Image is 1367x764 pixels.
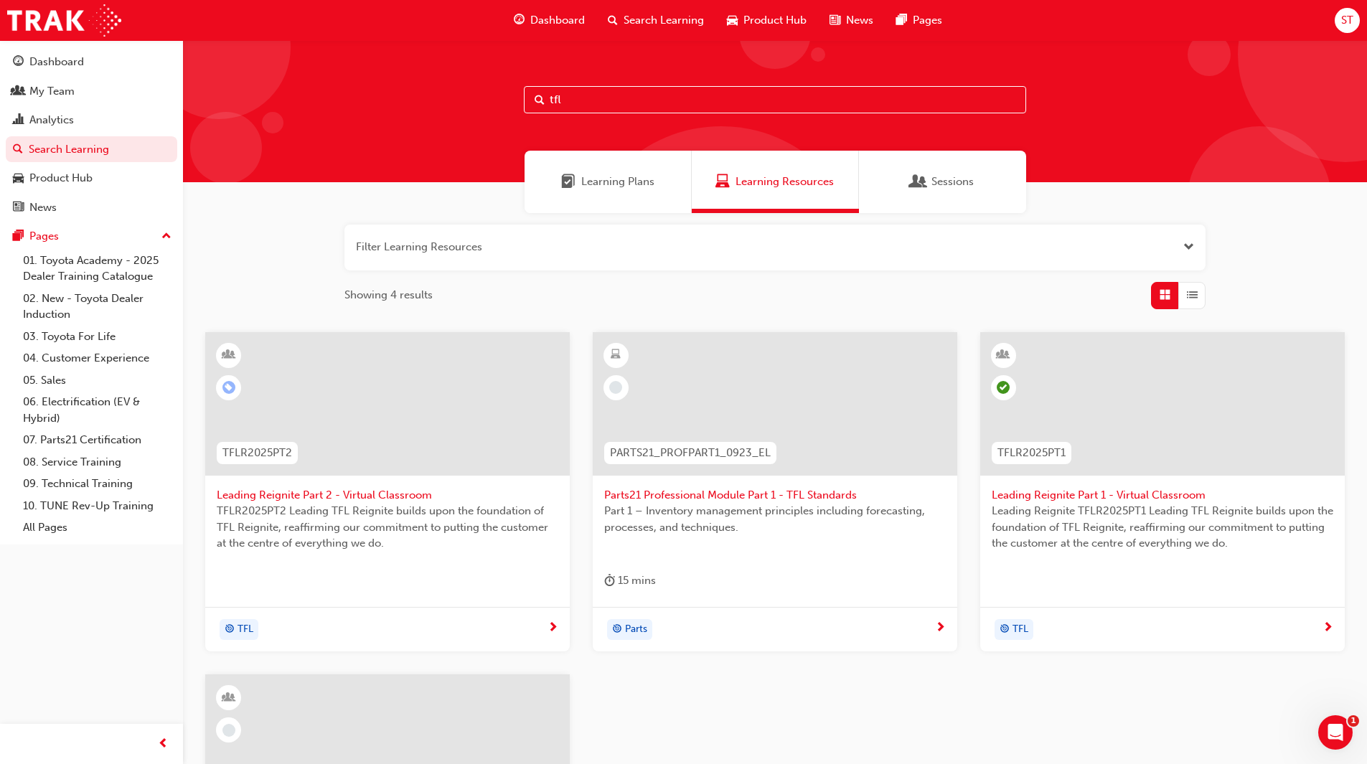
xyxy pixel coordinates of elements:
[224,346,234,364] span: learningResourceType_INSTRUCTOR_LED-icon
[896,11,907,29] span: pages-icon
[29,170,93,187] div: Product Hub
[885,6,954,35] a: pages-iconPages
[13,202,24,214] span: news-icon
[17,473,177,495] a: 09. Technical Training
[158,735,169,753] span: prev-icon
[217,503,558,552] span: TFLR2025PT2 Leading TFL Reignite builds upon the foundation of TFL Reignite, reaffirming our comm...
[830,11,840,29] span: news-icon
[1187,287,1198,303] span: List
[17,517,177,539] a: All Pages
[17,495,177,517] a: 10. TUNE Rev-Up Training
[29,83,75,100] div: My Team
[13,143,23,156] span: search-icon
[1318,715,1353,750] iframe: Intercom live chat
[727,11,738,29] span: car-icon
[13,172,24,185] span: car-icon
[604,572,615,590] span: duration-icon
[593,332,957,652] a: PARTS21_PROFPART1_0923_ELParts21 Professional Module Part 1 - TFL StandardsPart 1 – Inventory man...
[222,724,235,737] span: learningRecordVerb_NONE-icon
[612,621,622,639] span: target-icon
[596,6,715,35] a: search-iconSearch Learning
[17,326,177,348] a: 03. Toyota For Life
[17,250,177,288] a: 01. Toyota Academy - 2025 Dealer Training Catalogue
[625,621,647,638] span: Parts
[535,92,545,108] span: Search
[6,194,177,221] a: News
[205,332,570,652] a: TFLR2025PT2Leading Reignite Part 2 - Virtual ClassroomTFLR2025PT2 Leading TFL Reignite builds upo...
[611,346,621,364] span: learningResourceType_ELEARNING-icon
[604,503,946,535] span: Part 1 – Inventory management principles including forecasting, processes, and techniques.
[225,621,235,639] span: target-icon
[29,228,59,245] div: Pages
[7,4,121,37] img: Trak
[17,369,177,392] a: 05. Sales
[6,107,177,133] a: Analytics
[17,451,177,473] a: 08. Service Training
[1000,621,1010,639] span: target-icon
[13,230,24,243] span: pages-icon
[222,445,292,461] span: TFLR2025PT2
[224,689,234,707] span: learningResourceType_INSTRUCTOR_LED-icon
[846,12,873,29] span: News
[514,11,525,29] span: guage-icon
[502,6,596,35] a: guage-iconDashboard
[561,174,576,190] span: Learning Plans
[222,381,235,394] span: learningRecordVerb_ENROLL-icon
[692,151,859,213] a: Learning ResourcesLearning Resources
[624,12,704,29] span: Search Learning
[6,46,177,223] button: DashboardMy TeamAnalyticsSearch LearningProduct HubNews
[161,227,172,246] span: up-icon
[997,445,1066,461] span: TFLR2025PT1
[1160,287,1170,303] span: Grid
[818,6,885,35] a: news-iconNews
[1013,621,1028,638] span: TFL
[604,572,656,590] div: 15 mins
[29,112,74,128] div: Analytics
[6,78,177,105] a: My Team
[6,136,177,163] a: Search Learning
[6,223,177,250] button: Pages
[980,332,1345,652] a: TFLR2025PT1Leading Reignite Part 1 - Virtual ClassroomLeading Reignite TFLR2025PT1 Leading TFL Re...
[1335,8,1360,33] button: ST
[609,381,622,394] span: learningRecordVerb_NONE-icon
[604,487,946,504] span: Parts21 Professional Module Part 1 - TFL Standards
[1348,715,1359,727] span: 1
[859,151,1026,213] a: SessionsSessions
[992,503,1333,552] span: Leading Reignite TFLR2025PT1 Leading TFL Reignite builds upon the foundation of TFL Reignite, rea...
[743,12,807,29] span: Product Hub
[1341,12,1353,29] span: ST
[238,621,253,638] span: TFL
[524,86,1026,113] input: Search...
[17,288,177,326] a: 02. New - Toyota Dealer Induction
[13,56,24,69] span: guage-icon
[608,11,618,29] span: search-icon
[17,429,177,451] a: 07. Parts21 Certification
[998,346,1008,364] span: learningResourceType_INSTRUCTOR_LED-icon
[29,199,57,216] div: News
[715,6,818,35] a: car-iconProduct Hub
[1183,239,1194,255] button: Open the filter
[530,12,585,29] span: Dashboard
[217,487,558,504] span: Leading Reignite Part 2 - Virtual Classroom
[344,287,433,303] span: Showing 4 results
[911,174,926,190] span: Sessions
[997,381,1010,394] span: learningRecordVerb_ATTEND-icon
[17,391,177,429] a: 06. Electrification (EV & Hybrid)
[6,165,177,192] a: Product Hub
[935,622,946,635] span: next-icon
[610,445,771,461] span: PARTS21_PROFPART1_0923_EL
[736,174,834,190] span: Learning Resources
[715,174,730,190] span: Learning Resources
[913,12,942,29] span: Pages
[13,114,24,127] span: chart-icon
[29,54,84,70] div: Dashboard
[992,487,1333,504] span: Leading Reignite Part 1 - Virtual Classroom
[17,347,177,369] a: 04. Customer Experience
[581,174,654,190] span: Learning Plans
[13,85,24,98] span: people-icon
[525,151,692,213] a: Learning PlansLearning Plans
[6,49,177,75] a: Dashboard
[1323,622,1333,635] span: next-icon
